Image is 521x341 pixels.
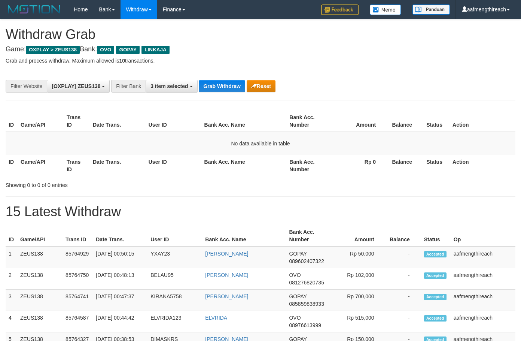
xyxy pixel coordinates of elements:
div: Showing 0 to 0 of 0 entries [6,178,211,189]
th: Bank Acc. Number [286,225,332,247]
td: [DATE] 00:50:15 [93,247,147,268]
button: Grab Withdraw [199,80,245,92]
th: Trans ID [64,155,90,176]
span: GOPAY [289,293,307,299]
th: Game/API [17,225,63,247]
th: Balance [387,111,423,132]
th: Rp 0 [332,155,387,176]
strong: 10 [119,58,125,64]
p: Grab and process withdraw. Maximum allowed is transactions. [6,57,515,64]
th: ID [6,155,18,176]
td: Rp 515,000 [332,311,386,332]
th: Status [423,155,450,176]
img: MOTION_logo.png [6,4,63,15]
a: [PERSON_NAME] [205,251,248,257]
span: OVO [97,46,114,54]
td: 85764741 [63,290,93,311]
span: Copy 089602407322 to clipboard [289,258,324,264]
th: Bank Acc. Name [201,111,287,132]
th: Op [451,225,515,247]
th: Game/API [18,111,64,132]
td: aafmengthireach [451,290,515,311]
td: - [386,290,421,311]
td: [DATE] 00:44:42 [93,311,147,332]
span: Copy 085859838933 to clipboard [289,301,324,307]
td: No data available in table [6,132,515,155]
a: [PERSON_NAME] [205,272,248,278]
th: Amount [332,111,387,132]
span: LINKAJA [141,46,170,54]
td: 85764750 [63,268,93,290]
th: Bank Acc. Number [286,111,332,132]
span: Accepted [424,272,447,279]
span: Copy 08976613999 to clipboard [289,322,321,328]
th: Date Trans. [90,111,146,132]
td: Rp 700,000 [332,290,386,311]
h4: Game: Bank: [6,46,515,53]
th: Trans ID [63,225,93,247]
th: Date Trans. [90,155,146,176]
th: Bank Acc. Name [201,155,287,176]
div: Filter Bank [111,80,146,93]
th: User ID [147,225,202,247]
td: ZEUS138 [17,290,63,311]
span: OVO [289,272,301,278]
span: OVO [289,315,301,321]
span: OXPLAY > ZEUS138 [26,46,80,54]
span: Copy 081276820735 to clipboard [289,280,324,286]
button: Reset [247,80,275,92]
th: Action [450,111,515,132]
td: 3 [6,290,17,311]
span: [OXPLAY] ZEUS138 [52,83,100,89]
td: aafmengthireach [451,311,515,332]
td: - [386,311,421,332]
img: Button%20Memo.svg [370,4,401,15]
th: ID [6,111,18,132]
img: Feedback.jpg [321,4,359,15]
span: 3 item selected [150,83,188,89]
td: [DATE] 00:48:13 [93,268,147,290]
td: ZEUS138 [17,311,63,332]
button: 3 item selected [146,80,197,93]
td: ZEUS138 [17,247,63,268]
th: Bank Acc. Name [202,225,286,247]
td: - [386,268,421,290]
td: Rp 102,000 [332,268,386,290]
th: User ID [146,111,201,132]
button: [OXPLAY] ZEUS138 [47,80,110,93]
th: Bank Acc. Number [286,155,332,176]
h1: 15 Latest Withdraw [6,204,515,219]
th: Balance [386,225,421,247]
td: 85764587 [63,311,93,332]
span: GOPAY [289,251,307,257]
td: [DATE] 00:47:37 [93,290,147,311]
td: aafmengthireach [451,268,515,290]
td: ZEUS138 [17,268,63,290]
td: aafmengthireach [451,247,515,268]
th: Amount [332,225,386,247]
th: Date Trans. [93,225,147,247]
td: YXAY23 [147,247,202,268]
th: Status [421,225,451,247]
th: ID [6,225,17,247]
td: 1 [6,247,17,268]
h1: Withdraw Grab [6,27,515,42]
td: 85764929 [63,247,93,268]
div: Filter Website [6,80,47,93]
td: BELAU95 [147,268,202,290]
th: User ID [146,155,201,176]
td: - [386,247,421,268]
span: Accepted [424,294,447,300]
span: Accepted [424,315,447,322]
td: Rp 50,000 [332,247,386,268]
a: ELVRIDA [205,315,227,321]
th: Balance [387,155,423,176]
th: Game/API [18,155,64,176]
a: [PERSON_NAME] [205,293,248,299]
td: 2 [6,268,17,290]
td: KIRANA5758 [147,290,202,311]
span: Accepted [424,251,447,257]
img: panduan.png [412,4,450,15]
th: Status [423,111,450,132]
td: ELVRIDA123 [147,311,202,332]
